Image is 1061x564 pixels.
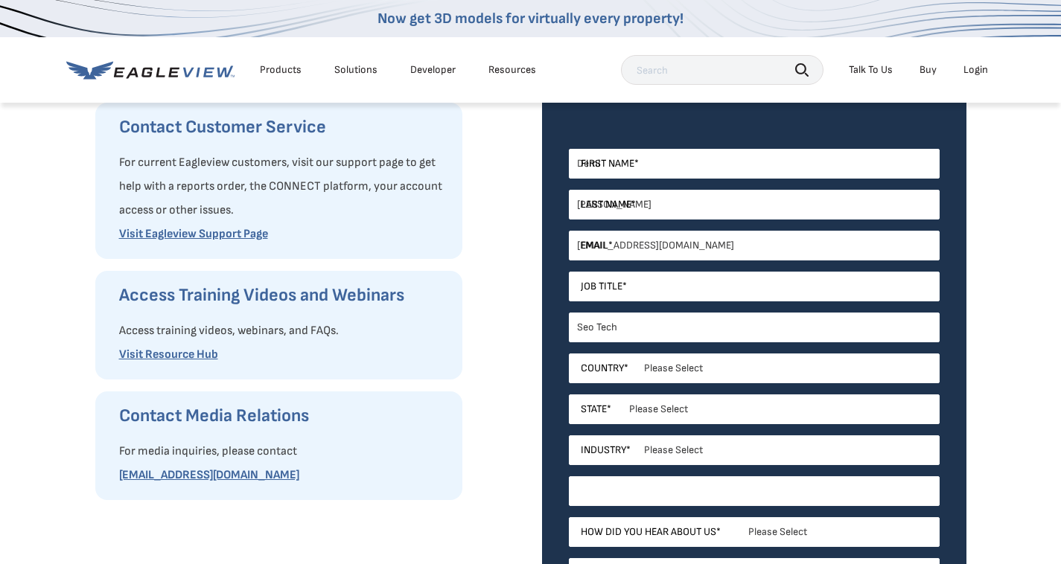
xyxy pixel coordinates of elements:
input: Search [621,55,823,85]
a: Visit Resource Hub [119,347,218,362]
div: Solutions [334,63,377,77]
p: Access training videos, webinars, and FAQs. [119,319,447,343]
p: For media inquiries, please contact [119,440,447,464]
div: Login [963,63,988,77]
a: [EMAIL_ADDRESS][DOMAIN_NAME] [119,468,299,482]
a: Developer [410,63,456,77]
h3: Contact Media Relations [119,404,447,428]
a: Buy [920,63,937,77]
h3: Contact Customer Service [119,115,447,139]
div: Resources [488,63,536,77]
div: Talk To Us [849,63,893,77]
h3: Access Training Videos and Webinars [119,283,447,307]
div: Products [260,63,302,77]
a: Now get 3D models for virtually every property! [377,10,684,28]
a: Visit Eagleview Support Page [119,227,268,241]
p: For current Eagleview customers, visit our support page to get help with a reports order, the CON... [119,151,447,222]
